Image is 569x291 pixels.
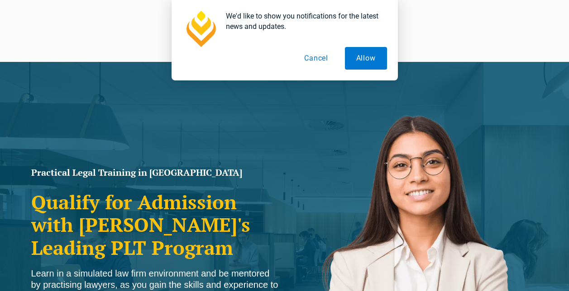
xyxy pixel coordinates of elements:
button: Allow [345,47,387,70]
img: notification icon [182,11,219,47]
h2: Qualify for Admission with [PERSON_NAME]'s Leading PLT Program [31,191,280,259]
button: Cancel [293,47,339,70]
div: We'd like to show you notifications for the latest news and updates. [219,11,387,32]
h1: Practical Legal Training in [GEOGRAPHIC_DATA] [31,168,280,177]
